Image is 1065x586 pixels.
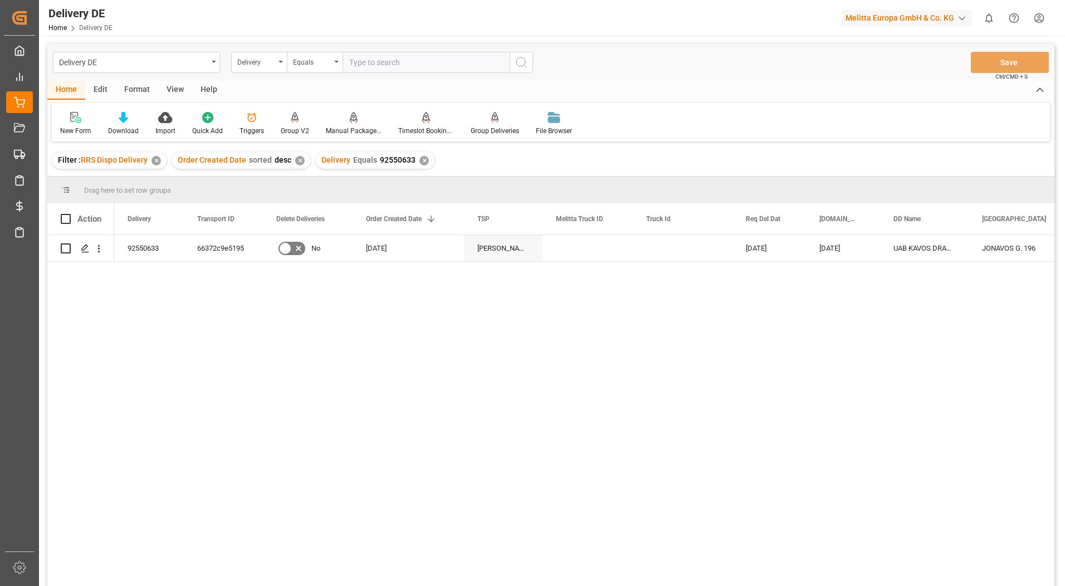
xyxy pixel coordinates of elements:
div: Group Deliveries [471,126,519,136]
div: [DATE] [806,235,880,261]
button: Save [971,52,1049,73]
button: search button [510,52,533,73]
div: Group V2 [281,126,309,136]
div: [PERSON_NAME] Export [464,235,543,261]
span: Equals [353,155,377,164]
button: show 0 new notifications [976,6,1002,31]
span: TSP [477,215,490,223]
span: No [311,236,320,261]
div: Quick Add [192,126,223,136]
div: [DATE] [732,235,806,261]
span: Transport ID [197,215,235,223]
div: UAB KAVOS DRAUGAS [880,235,969,261]
div: Delivery DE [48,5,113,22]
div: Delivery DE [59,55,208,69]
div: Delivery [237,55,275,67]
a: Home [48,24,67,32]
span: Order Created Date [178,155,246,164]
div: Equals [293,55,331,67]
div: [DATE] [353,235,464,261]
div: Action [77,214,101,224]
button: open menu [231,52,287,73]
span: sorted [249,155,272,164]
div: File Browser [536,126,572,136]
button: open menu [287,52,343,73]
div: Press SPACE to select this row. [47,235,114,262]
div: View [158,81,192,100]
span: [DOMAIN_NAME] Dat [819,215,857,223]
span: Delete Deliveries [276,215,325,223]
span: DD Name [893,215,921,223]
button: Melitta Europa GmbH & Co. KG [841,7,976,28]
span: Ctrl/CMD + S [995,72,1028,81]
div: Download [108,126,139,136]
input: Type to search [343,52,510,73]
div: 66372c9e5195 [184,235,263,261]
span: Delivery [128,215,151,223]
div: Home [47,81,85,100]
div: Edit [85,81,116,100]
button: Help Center [1002,6,1027,31]
span: Delivery [321,155,350,164]
div: Manual Package TypeDetermination [326,126,382,136]
div: Timeslot Booking Report [398,126,454,136]
div: ✕ [295,156,305,165]
span: Order Created Date [366,215,422,223]
span: 92550633 [380,155,416,164]
div: Import [155,126,175,136]
div: Format [116,81,158,100]
span: desc [275,155,291,164]
span: Melitta Truck ID [556,215,603,223]
span: [GEOGRAPHIC_DATA] [982,215,1046,223]
span: Truck Id [646,215,671,223]
span: Filter : [58,155,81,164]
div: ✕ [419,156,429,165]
div: Triggers [240,126,264,136]
span: RRS Dispo Delivery [81,155,148,164]
div: 92550633 [114,235,184,261]
div: Help [192,81,226,100]
span: Drag here to set row groups [84,186,171,194]
div: ✕ [152,156,161,165]
div: New Form [60,126,91,136]
span: Req Del Dat [746,215,780,223]
button: open menu [53,52,220,73]
div: Melitta Europa GmbH & Co. KG [841,10,972,26]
